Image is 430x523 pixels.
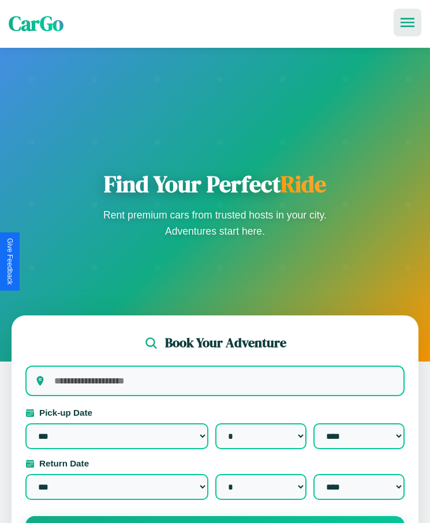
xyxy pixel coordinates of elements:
span: CarGo [9,10,63,37]
div: Give Feedback [6,238,14,285]
span: Ride [281,168,326,200]
p: Rent premium cars from trusted hosts in your city. Adventures start here. [100,207,331,239]
h2: Book Your Adventure [165,334,286,352]
h1: Find Your Perfect [100,170,331,198]
label: Pick-up Date [25,408,405,417]
label: Return Date [25,458,405,468]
